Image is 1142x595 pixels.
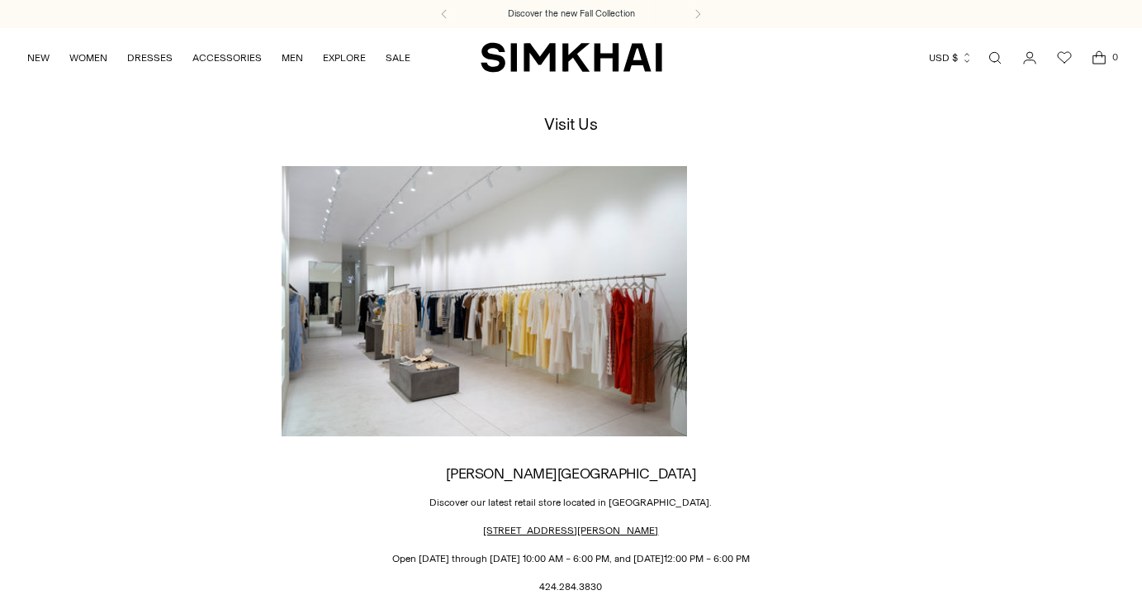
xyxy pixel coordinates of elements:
a: Discover the new Fall Collection [508,7,635,21]
a: Open cart modal [1083,41,1116,74]
a: DRESSES [127,40,173,76]
span: 12:00 PM – 6:00 PM [664,553,750,564]
a: WOMEN [69,40,107,76]
a: Open search modal [979,41,1012,74]
a: Go to the account page [1013,41,1046,74]
p: 424.284.3830 [282,579,860,594]
a: ACCESSORIES [192,40,262,76]
a: NEW [27,40,50,76]
h2: [PERSON_NAME][GEOGRAPHIC_DATA] [282,465,860,481]
p: Open [DATE] through [DATE] 10:00 AM – 6:00 PM, and [DATE] [282,551,860,566]
a: MEN [282,40,303,76]
p: Discover our latest retail store located in [GEOGRAPHIC_DATA]. [282,495,860,510]
a: EXPLORE [323,40,366,76]
h1: Visit Us [544,115,597,133]
button: USD $ [929,40,973,76]
span: 0 [1107,50,1122,64]
a: SIMKHAI [481,41,662,74]
a: SALE [386,40,410,76]
a: [STREET_ADDRESS][PERSON_NAME] [483,525,658,536]
a: Wishlist [1048,41,1081,74]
